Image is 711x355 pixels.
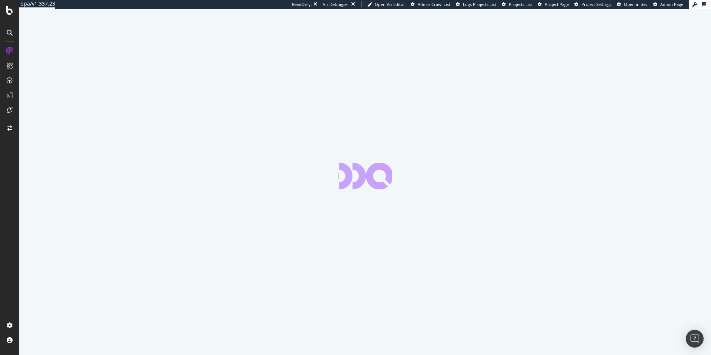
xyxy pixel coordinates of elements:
[581,1,611,7] span: Project Settings
[338,163,392,189] div: animation
[463,1,496,7] span: Logs Projects List
[323,1,350,7] div: Viz Debugger:
[502,1,532,7] a: Projects List
[367,1,405,7] a: Open Viz Editor
[418,1,450,7] span: Admin Crawl List
[411,1,450,7] a: Admin Crawl List
[509,1,532,7] span: Projects List
[624,1,648,7] span: Open in dev
[686,330,704,348] div: Open Intercom Messenger
[653,1,683,7] a: Admin Page
[375,1,405,7] span: Open Viz Editor
[545,1,569,7] span: Project Page
[292,1,312,7] div: ReadOnly:
[574,1,611,7] a: Project Settings
[660,1,683,7] span: Admin Page
[538,1,569,7] a: Project Page
[617,1,648,7] a: Open in dev
[456,1,496,7] a: Logs Projects List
